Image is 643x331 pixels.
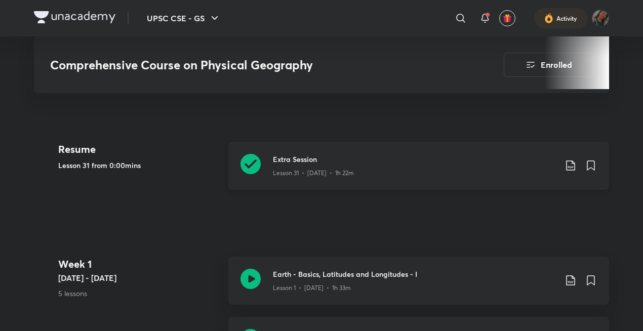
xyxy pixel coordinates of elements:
h3: Comprehensive Course on Physical Geography [50,58,447,72]
p: 5 lessons [58,288,220,299]
img: avatar [503,14,512,23]
p: Lesson 1 • [DATE] • 1h 33m [273,283,351,293]
img: Company Logo [34,11,115,23]
a: Extra SessionLesson 31 • [DATE] • 1h 22m [228,142,609,202]
a: Company Logo [34,11,115,26]
h5: [DATE] - [DATE] [58,272,220,284]
img: activity [544,12,553,24]
button: Enrolled [504,53,593,77]
h3: Extra Session [273,154,556,164]
h4: Resume [58,142,220,157]
img: deepa rani [592,10,609,27]
h3: Earth - Basics, Latitudes and Longitudes - I [273,269,556,279]
button: avatar [499,10,515,26]
p: Lesson 31 • [DATE] • 1h 22m [273,169,354,178]
h5: Lesson 31 from 0:00mins [58,160,220,171]
a: Earth - Basics, Latitudes and Longitudes - ILesson 1 • [DATE] • 1h 33m [228,257,609,317]
button: UPSC CSE - GS [141,8,227,28]
h4: Week 1 [58,257,220,272]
